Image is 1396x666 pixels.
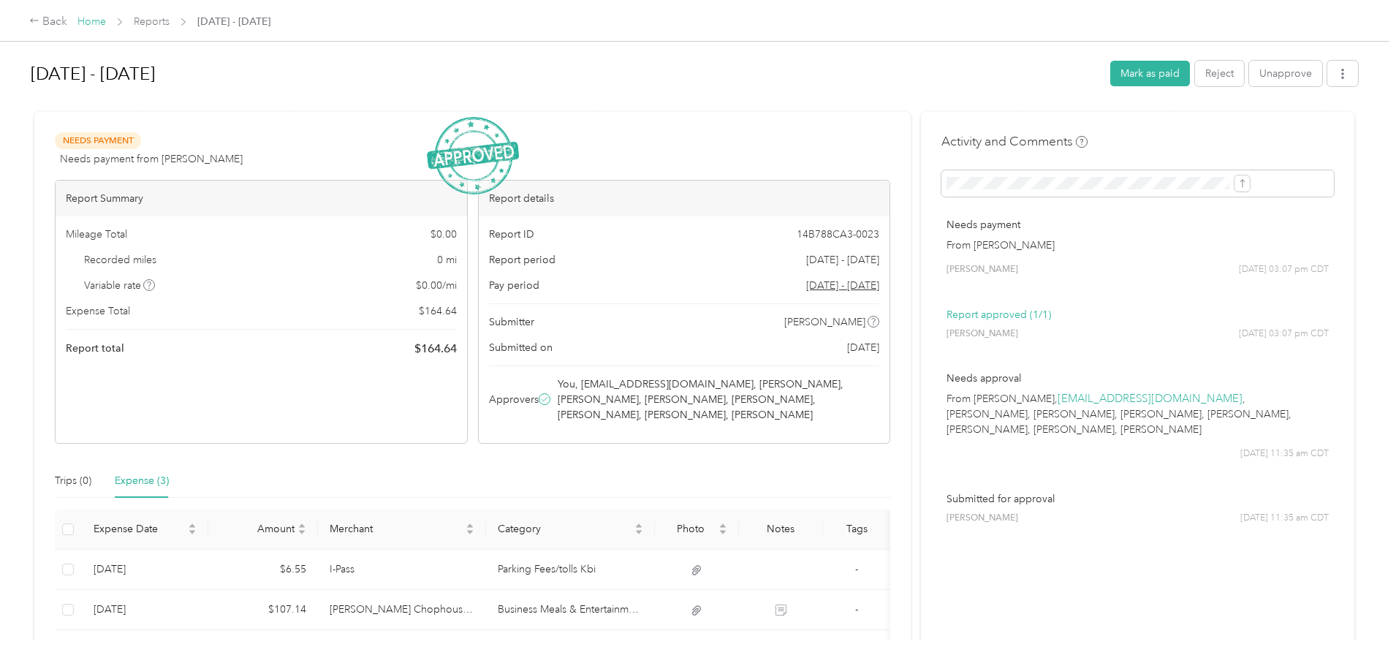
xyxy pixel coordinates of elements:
[847,340,879,355] span: [DATE]
[115,473,169,489] div: Expense (3)
[60,151,243,167] span: Needs payment from [PERSON_NAME]
[739,510,823,550] th: Notes
[947,263,1018,276] span: [PERSON_NAME]
[784,314,865,330] span: [PERSON_NAME]
[1239,263,1329,276] span: [DATE] 03:07 pm CDT
[66,303,130,319] span: Expense Total
[823,590,890,630] td: -
[94,523,185,535] span: Expense Date
[806,278,879,293] span: Go to pay period
[208,590,318,630] td: $107.14
[718,528,727,537] span: caret-down
[318,590,487,630] td: Tom Kelly's Chophouse and Pub
[947,512,1018,525] span: [PERSON_NAME]
[1249,61,1322,86] button: Unapprove
[82,510,208,550] th: Expense Date
[835,523,879,535] div: Tags
[188,528,197,537] span: caret-down
[486,510,655,550] th: Category
[330,523,463,535] span: Merchant
[84,252,156,268] span: Recorded miles
[29,13,67,31] div: Back
[188,521,197,530] span: caret-up
[66,341,124,356] span: Report total
[667,523,716,535] span: Photo
[1239,328,1329,341] span: [DATE] 03:07 pm CDT
[55,132,141,149] span: Needs Payment
[498,523,631,535] span: Category
[208,510,318,550] th: Amount
[947,371,1329,386] p: Needs approval
[947,307,1329,322] p: Report approved (1/1)
[947,238,1329,253] p: From [PERSON_NAME]
[134,15,170,28] a: Reports
[558,376,877,423] span: You, [EMAIL_ADDRESS][DOMAIN_NAME], [PERSON_NAME], [PERSON_NAME], [PERSON_NAME], [PERSON_NAME], [P...
[419,303,457,319] span: $ 164.64
[220,523,295,535] span: Amount
[1314,584,1396,666] iframe: Everlance-gr Chat Button Frame
[486,590,655,630] td: Business Meals & Entertainment Kbi
[718,521,727,530] span: caret-up
[489,340,553,355] span: Submitted on
[31,56,1100,91] h1: Aug 1 - 31, 2025
[414,340,457,357] span: $ 164.64
[197,14,270,29] span: [DATE] - [DATE]
[479,181,890,216] div: Report details
[855,563,858,575] span: -
[55,473,91,489] div: Trips (0)
[489,227,534,242] span: Report ID
[1240,512,1329,525] span: [DATE] 11:35 am CDT
[634,528,643,537] span: caret-down
[56,181,467,216] div: Report Summary
[634,521,643,530] span: caret-up
[466,521,474,530] span: caret-up
[416,278,457,293] span: $ 0.00 / mi
[430,227,457,242] span: $ 0.00
[806,252,879,268] span: [DATE] - [DATE]
[66,227,127,242] span: Mileage Total
[855,603,858,616] span: -
[655,510,739,550] th: Photo
[82,590,208,630] td: 8-28-2025
[297,528,306,537] span: caret-down
[427,117,519,195] img: ApprovedStamp
[489,278,539,293] span: Pay period
[82,550,208,590] td: 8-29-2025
[466,528,474,537] span: caret-down
[489,252,555,268] span: Report period
[77,15,106,28] a: Home
[797,227,879,242] span: 14B788CA3-0023
[947,491,1329,507] p: Submitted for approval
[941,132,1088,151] h4: Activity and Comments
[84,278,156,293] span: Variable rate
[318,510,487,550] th: Merchant
[486,550,655,590] td: Parking Fees/tolls Kbi
[208,550,318,590] td: $6.55
[318,550,487,590] td: I-Pass
[437,252,457,268] span: 0 mi
[947,328,1018,341] span: [PERSON_NAME]
[823,510,890,550] th: Tags
[1195,61,1244,86] button: Reject
[1240,447,1329,461] span: [DATE] 11:35 am CDT
[823,550,890,590] td: -
[1110,61,1190,86] button: Mark as paid
[297,521,306,530] span: caret-up
[947,391,1329,437] p: From [PERSON_NAME], , [PERSON_NAME], [PERSON_NAME], [PERSON_NAME], [PERSON_NAME], [PERSON_NAME], ...
[489,392,539,407] span: Approvers
[1058,392,1243,406] a: [EMAIL_ADDRESS][DOMAIN_NAME]
[947,217,1329,232] p: Needs payment
[489,314,534,330] span: Submitter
